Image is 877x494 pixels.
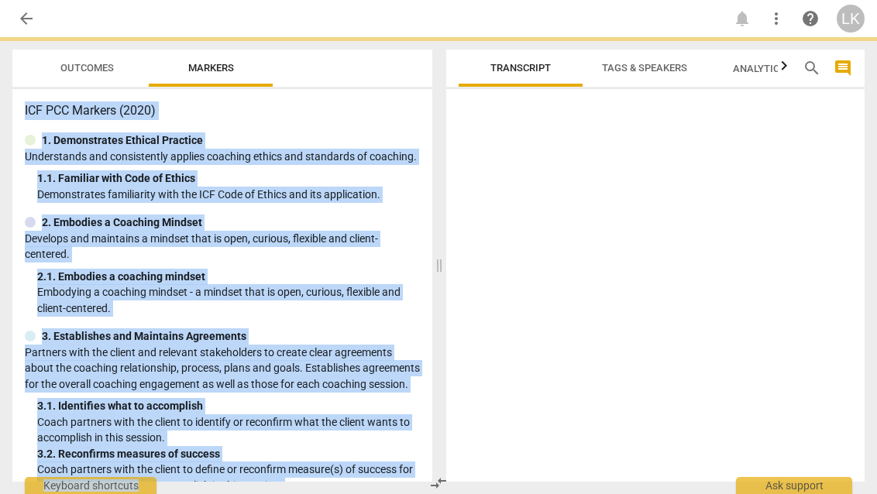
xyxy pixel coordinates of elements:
p: Understands and consistently applies coaching ethics and standards of coaching. [25,149,420,165]
div: 2. 1. Embodies a coaching mindset [37,269,420,285]
a: Help [796,5,824,33]
span: Tags & Speakers [602,62,687,74]
span: arrow_back [17,9,36,28]
p: Coach partners with the client to define or reconfirm measure(s) of success for what the client w... [37,461,420,493]
p: Embodying a coaching mindset - a mindset that is open, curious, flexible and client-centered. [37,284,420,316]
h3: ICF PCC Markers (2020) [25,101,420,120]
div: 3. 2. Reconfirms measures of success [37,446,420,462]
span: help [801,9,820,28]
p: Coach partners with the client to identify or reconfirm what the client wants to accomplish in th... [37,414,420,446]
p: 3. Establishes and Maintains Agreements [42,328,246,345]
button: Show/Hide comments [831,56,855,81]
p: 1. Demonstrates Ethical Practice [42,132,203,149]
p: Partners with the client and relevant stakeholders to create clear agreements about the coaching ... [25,345,420,393]
button: Search [800,56,824,81]
p: 2. Embodies a Coaching Mindset [42,214,202,231]
span: search [803,59,821,77]
p: Demonstrates familiarity with the ICF Code of Ethics and its application. [37,187,420,203]
div: 3. 1. Identifies what to accomplish [37,398,420,414]
p: Develops and maintains a mindset that is open, curious, flexible and client-centered. [25,231,420,262]
span: more_vert [767,9,786,28]
div: 1. 1. Familiar with Code of Ethics [37,170,420,187]
span: comment [834,59,852,77]
span: Analytics [733,63,805,74]
span: Outcomes [60,62,114,74]
button: LK [837,5,865,33]
span: Markers [188,62,234,74]
span: Transcript [490,62,551,74]
div: Keyboard shortcuts [25,477,156,494]
span: compare_arrows [429,474,448,492]
div: Ask support [736,477,852,494]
